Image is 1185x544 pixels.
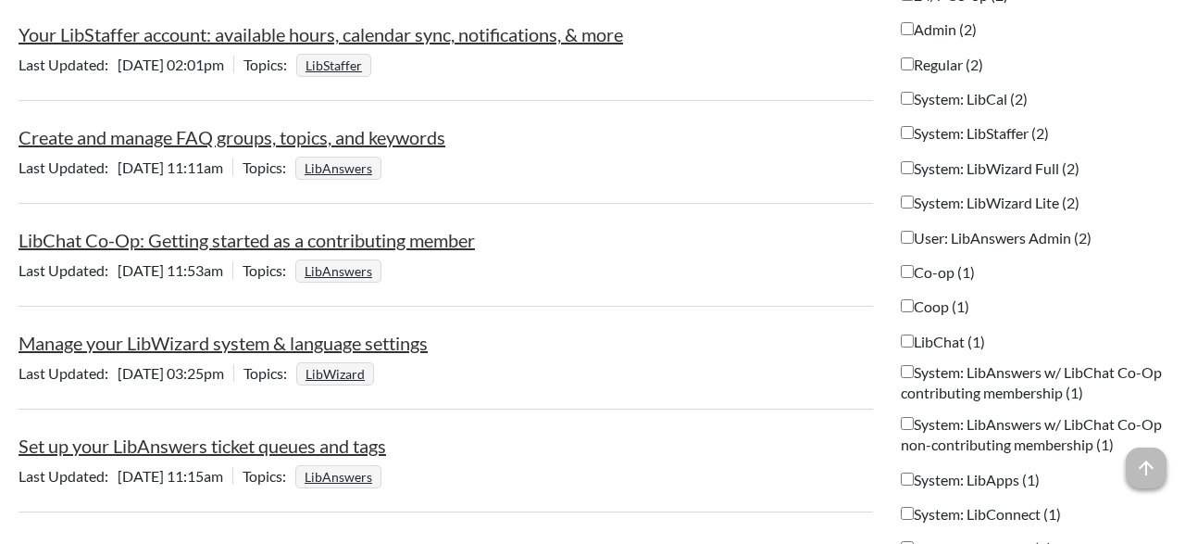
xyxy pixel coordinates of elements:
a: LibStaffer [303,52,365,79]
span: [DATE] 11:11am [19,158,232,176]
span: arrow_upward [1126,448,1166,488]
ul: Topics [296,56,376,73]
a: Set up your LibAnswers ticket queues and tags [19,435,386,457]
input: System: LibWizard Full (2) [901,161,914,174]
a: Create and manage FAQ groups, topics, and keywords [19,126,445,148]
ul: Topics [296,364,379,382]
input: System: LibStaffer (2) [901,126,914,139]
input: LibChat (1) [901,335,914,348]
ul: Topics [295,261,386,279]
input: System: LibApps (1) [901,473,914,486]
input: System: LibAnswers w/ LibChat Co-Op non-contributing membership (1) [901,417,914,430]
a: Your LibStaffer account: available hours, calendar sync, notifications, & more [19,23,623,45]
input: System: LibAnswers w/ LibChat Co-Op contributing membership (1) [901,365,914,378]
a: LibAnswers [302,463,375,490]
input: Admin (2) [901,22,914,35]
a: LibAnswers [302,258,375,285]
label: System: LibStaffer (2) [901,122,1049,144]
label: System: LibApps (1) [901,469,1040,490]
label: User: LibAnswers Admin (2) [901,227,1091,248]
label: LibChat (1) [901,331,985,352]
a: LibWizard [303,361,368,387]
input: User: LibAnswers Admin (2) [901,231,914,244]
span: [DATE] 11:15am [19,467,232,485]
label: System: LibAnswers w/ LibChat Co-Op non-contributing membership (1) [901,413,1167,456]
input: System: LibWizard Lite (2) [901,196,914,209]
span: Topics [243,467,295,485]
span: [DATE] 03:25pm [19,364,233,382]
a: Manage your LibWizard system & language settings [19,332,428,354]
a: LibAnswers [302,155,375,182]
span: Last Updated [19,467,118,485]
label: System: LibWizard Lite (2) [901,192,1079,213]
label: System: LibWizard Full (2) [901,158,1079,179]
span: Topics [243,56,296,73]
input: Regular (2) [901,57,914,70]
label: System: LibAnswers w/ LibChat Co-Op contributing membership (1) [901,361,1167,404]
span: Last Updated [19,261,118,279]
label: System: LibConnect (1) [901,503,1061,525]
input: Co-op (1) [901,265,914,278]
span: [DATE] 02:01pm [19,56,233,73]
label: Co-op (1) [901,261,975,283]
span: Last Updated [19,158,118,176]
label: Admin (2) [901,19,977,40]
span: Topics [243,261,295,279]
label: Regular (2) [901,54,983,75]
span: Topics [243,364,296,382]
label: System: LibCal (2) [901,88,1028,109]
input: Coop (1) [901,299,914,312]
span: Last Updated [19,364,118,382]
span: Topics [243,158,295,176]
label: Coop (1) [901,296,969,317]
span: [DATE] 11:53am [19,261,232,279]
ul: Topics [295,467,386,485]
a: LibChat Co-Op: Getting started as a contributing member [19,229,475,251]
input: System: LibCal (2) [901,92,914,105]
ul: Topics [295,158,386,176]
a: arrow_upward [1126,449,1166,472]
span: Last Updated [19,56,118,73]
input: System: LibConnect (1) [901,507,914,520]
